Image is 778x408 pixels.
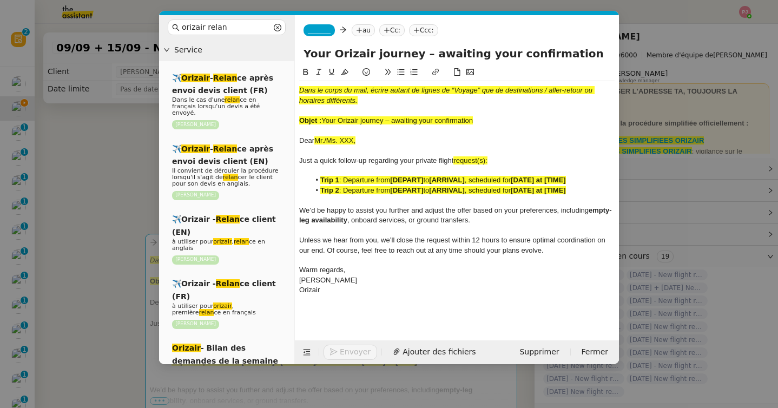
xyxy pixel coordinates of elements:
[172,302,256,316] span: à utiliser pour , première ce en français
[172,96,260,116] span: Dans le cas d'une ce en français lorsqu'un devis a été envoyé.
[320,176,339,184] strong: Trip 1
[339,186,391,194] span: : Departure from
[172,167,279,187] span: Il convient de dérouler la procédure lorsqu'il s'agit de cer le client pour son devis en anglais.
[299,136,314,144] span: Dear
[172,215,276,236] span: ✈️Orizair - ce client (EN)
[216,279,240,288] em: Relan
[352,24,375,36] nz-tag: au
[172,120,219,129] nz-tag: [PERSON_NAME]
[453,156,487,164] span: request(s):
[299,86,595,104] em: Dans le corps du mail, écrire autant de lignes de “Voyage” que de destinations / aller-retour ou ...
[172,344,278,365] span: - Bilan des demandes de la semaine
[299,156,453,164] span: Just a quick follow-up regarding your private flight
[181,144,210,153] em: Orizair
[213,144,238,153] em: Relan
[513,345,565,360] button: Supprimer
[379,24,405,36] nz-tag: Cc:
[172,74,273,95] span: ✈️ - ce après envoi devis client (FR)
[429,176,464,184] strong: [ARRIVAL]
[321,116,473,124] span: Your Orizair journey – awaiting your confirmation
[199,309,214,316] em: relan
[519,346,559,358] span: Supprimer
[172,255,219,265] nz-tag: [PERSON_NAME]
[304,45,610,62] input: Subject
[299,276,357,284] span: [PERSON_NAME]
[390,176,423,184] strong: [DEPART]
[575,345,615,360] button: Fermer
[582,346,608,358] span: Fermer
[225,96,240,103] em: relan
[216,215,240,223] em: Relan
[308,27,331,34] span: _______
[511,176,566,184] strong: [DATE] at [TIME]
[339,176,391,184] span: : Departure from
[409,24,438,36] nz-tag: Ccc:
[213,74,238,82] em: Relan
[386,345,482,360] button: Ajouter des fichiers
[314,136,355,144] span: Mr./Ms. XXX,
[324,345,377,360] button: Envoyer
[320,186,339,194] strong: Trip 2
[223,174,238,181] em: relan
[172,320,219,329] nz-tag: [PERSON_NAME]
[234,238,249,245] em: relan
[511,186,566,194] strong: [DATE] at [TIME]
[172,344,201,352] em: Orizair
[347,216,470,224] span: , onboard services, or ground transfers.
[172,238,265,252] span: à utiliser pour , ce en anglais
[299,206,589,214] span: We’d be happy to assist you further and adjust the offer based on your preferences, including
[299,286,320,294] span: Orizair
[182,21,272,34] input: Templates
[390,186,423,194] strong: [DEPART]
[423,186,429,194] span: to
[299,236,607,254] span: Unless we hear from you, we’ll close the request within 12 hours to ensure optimal coordination o...
[213,238,232,245] em: orizair
[213,302,232,310] em: orizair
[172,279,276,300] span: ✈️Orizair - ce client (FR)
[172,144,273,166] span: ✈️ - ce après envoi devis client (EN)
[403,346,476,358] span: Ajouter des fichiers
[299,116,321,124] strong: Objet :
[172,191,219,200] nz-tag: [PERSON_NAME]
[299,266,345,274] span: Warm regards,
[429,186,464,194] strong: [ARRIVAL]
[181,74,210,82] em: Orizair
[465,176,511,184] span: , scheduled for
[174,44,290,56] span: Service
[465,186,511,194] span: , scheduled for
[159,40,294,61] div: Service
[423,176,429,184] span: to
